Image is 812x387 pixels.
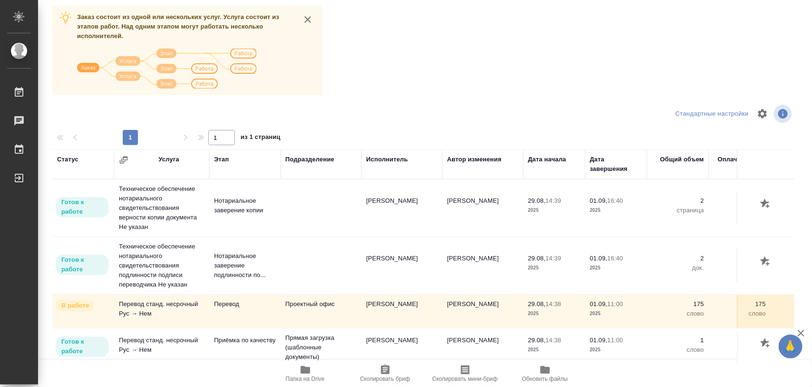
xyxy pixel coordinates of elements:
p: 2 [652,196,704,206]
button: Обновить файлы [505,360,585,387]
td: [PERSON_NAME] [442,295,523,328]
p: 11:00 [607,337,623,344]
div: Услуга [158,155,179,164]
p: док. [652,263,704,273]
div: Общий объем [660,155,704,164]
p: 14:39 [546,197,561,204]
button: Добавить оценку [758,196,774,212]
p: 16:40 [607,255,623,262]
p: 29.08, [528,197,546,204]
p: Готов к работе [61,198,103,217]
span: Посмотреть информацию [774,105,794,123]
p: 2025 [590,263,642,273]
span: Скопировать бриф [360,376,410,382]
button: Скопировать мини-бриф [425,360,505,387]
button: 🙏 [779,335,802,358]
p: Готов к работе [61,255,103,274]
span: Папка на Drive [286,376,325,382]
td: [PERSON_NAME] [362,331,442,364]
td: [PERSON_NAME] [442,249,523,282]
div: Дата начала [528,155,566,164]
td: [PERSON_NAME] [442,191,523,225]
p: 01.09, [590,300,607,308]
p: Нотариальное заверение подлинности по... [214,251,276,280]
span: Скопировать мини-бриф [432,376,498,382]
div: Исполнитель [366,155,408,164]
td: [PERSON_NAME] [362,249,442,282]
td: Техническое обеспечение нотариального свидетельствования подлинности подписи переводчика Не указан [114,237,209,294]
p: 175 [652,299,704,309]
div: Этап [214,155,229,164]
button: Добавить оценку [758,254,774,270]
p: слово [652,345,704,355]
p: 14:38 [546,337,561,344]
p: 2025 [590,206,642,215]
p: 2025 [528,345,580,355]
p: 2 [652,254,704,263]
div: split button [673,107,751,121]
td: [PERSON_NAME] [362,295,442,328]
span: Обновить файлы [522,376,568,382]
p: 01.09, [590,197,607,204]
p: 175 [714,299,766,309]
span: Настроить таблицу [751,102,774,125]
td: Проектный офис [281,295,362,328]
td: Прямая загрузка (шаблонные документы) [281,328,362,367]
p: 16:40 [607,197,623,204]
p: 2025 [528,206,580,215]
p: Приёмка по качеству [214,336,276,345]
p: 2 [714,196,766,206]
p: 2025 [528,263,580,273]
td: Перевод станд. несрочный Рус → Нем [114,295,209,328]
td: Перевод станд. несрочный Рус → Нем [114,331,209,364]
button: Добавить оценку [758,336,774,352]
p: слово [714,309,766,318]
p: 1 [652,336,704,345]
span: Заказ состоит из одной или нескольких услуг. Услуга состоит из этапов работ. Над одним этапом мог... [77,13,279,40]
button: Скопировать бриф [345,360,425,387]
p: 1 [714,336,766,345]
p: Готов к работе [61,337,103,356]
div: Автор изменения [447,155,501,164]
button: close [301,12,315,27]
span: 🙏 [783,337,799,357]
td: [PERSON_NAME] [442,331,523,364]
p: 29.08, [528,337,546,344]
div: Статус [57,155,78,164]
p: 01.09, [590,337,607,344]
button: Сгруппировать [119,155,128,165]
p: 01.09, [590,255,607,262]
p: 14:39 [546,255,561,262]
p: 2025 [590,345,642,355]
td: Техническое обеспечение нотариального свидетельствования верности копии документа Не указан [114,179,209,237]
p: Перевод [214,299,276,309]
button: Папка на Drive [265,360,345,387]
p: слово [652,309,704,318]
p: 2 [714,254,766,263]
td: [PERSON_NAME] [362,191,442,225]
p: 11:00 [607,300,623,308]
p: Нотариальное заверение копии [214,196,276,215]
p: 2025 [528,309,580,318]
p: страница [714,206,766,215]
div: Дата завершения [590,155,642,174]
p: док. [714,263,766,273]
p: 29.08, [528,255,546,262]
p: 29.08, [528,300,546,308]
p: страница [652,206,704,215]
div: Оплачиваемый объем [714,155,766,174]
p: 14:38 [546,300,561,308]
p: слово [714,345,766,355]
span: из 1 страниц [241,131,281,145]
div: Подразделение [285,155,334,164]
p: 2025 [590,309,642,318]
p: В работе [61,301,89,310]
